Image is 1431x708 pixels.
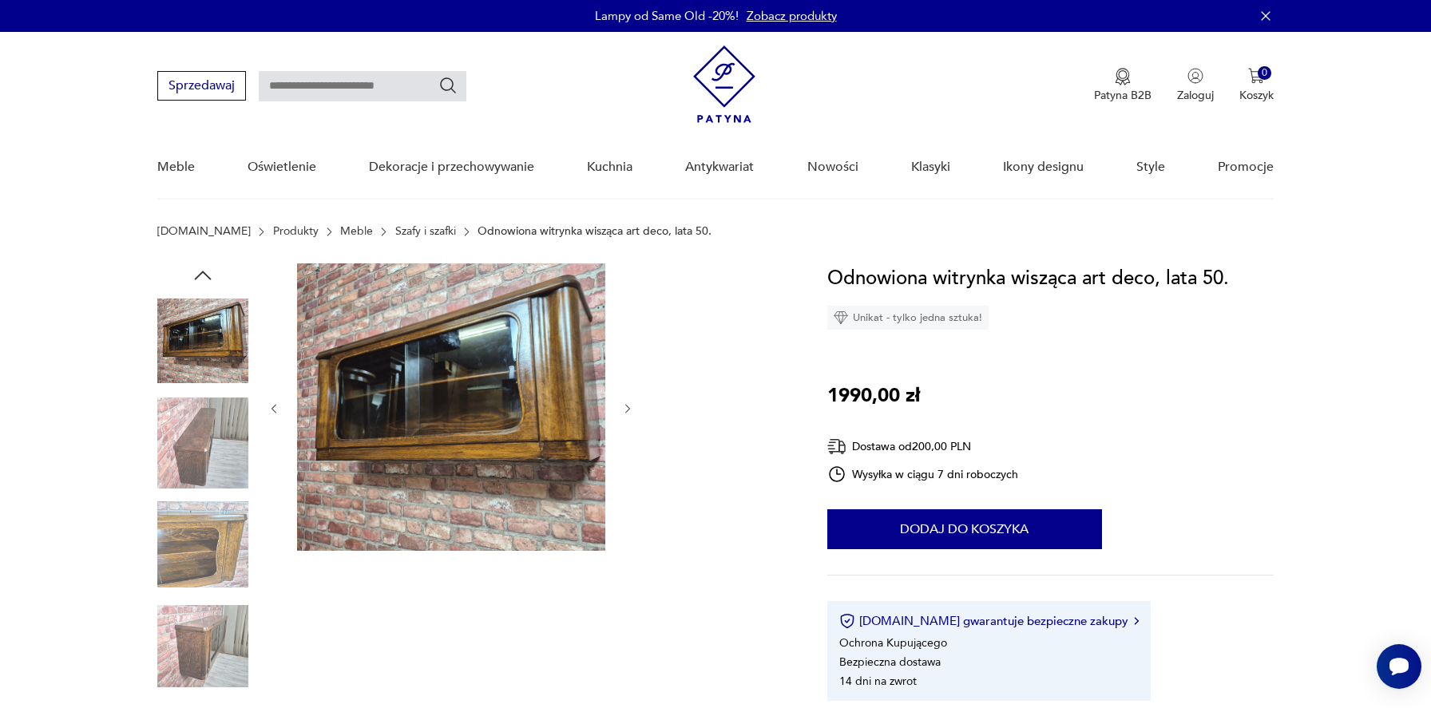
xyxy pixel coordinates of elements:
button: [DOMAIN_NAME] gwarantuje bezpieczne zakupy [839,613,1139,629]
a: Produkty [273,225,319,238]
a: Dekoracje i przechowywanie [369,136,534,198]
button: Dodaj do koszyka [827,509,1102,549]
a: Meble [340,225,373,238]
a: Oświetlenie [248,136,316,198]
li: Bezpieczna dostawa [839,655,941,670]
h1: Odnowiona witrynka wisząca art deco, lata 50. [827,263,1229,294]
a: Sprzedawaj [157,81,246,93]
a: Kuchnia [587,136,632,198]
img: Zdjęcie produktu Odnowiona witrynka wisząca art deco, lata 50. [297,263,605,551]
a: Klasyki [911,136,950,198]
img: Zdjęcie produktu Odnowiona witrynka wisząca art deco, lata 50. [157,398,248,488]
p: Patyna B2B [1094,88,1152,103]
div: Dostawa od 200,00 PLN [827,437,1019,457]
a: Ikona medaluPatyna B2B [1094,68,1152,103]
div: Wysyłka w ciągu 7 dni roboczych [827,465,1019,484]
img: Ikonka użytkownika [1187,68,1203,84]
a: Ikony designu [1003,136,1084,198]
img: Zdjęcie produktu Odnowiona witrynka wisząca art deco, lata 50. [157,499,248,590]
p: 1990,00 zł [827,381,920,411]
a: Promocje [1218,136,1274,198]
button: Zaloguj [1177,68,1214,103]
a: Style [1136,136,1165,198]
img: Ikona strzałki w prawo [1134,617,1139,625]
img: Zdjęcie produktu Odnowiona witrynka wisząca art deco, lata 50. [157,601,248,692]
button: Szukaj [438,76,458,95]
a: Meble [157,136,195,198]
p: Zaloguj [1177,88,1214,103]
img: Ikona koszyka [1248,68,1264,84]
button: Patyna B2B [1094,68,1152,103]
button: 0Koszyk [1239,68,1274,103]
div: 0 [1258,66,1271,80]
img: Ikona certyfikatu [839,613,855,629]
img: Patyna - sklep z meblami i dekoracjami vintage [693,45,755,123]
img: Ikona medalu [1115,68,1131,85]
iframe: Smartsupp widget button [1377,644,1421,689]
a: Antykwariat [685,136,754,198]
a: Nowości [807,136,858,198]
li: Ochrona Kupującego [839,635,947,651]
img: Ikona diamentu [834,310,848,325]
a: [DOMAIN_NAME] [157,225,251,238]
p: Odnowiona witrynka wisząca art deco, lata 50. [478,225,712,238]
img: Zdjęcie produktu Odnowiona witrynka wisząca art deco, lata 50. [157,295,248,386]
img: Ikona dostawy [827,437,846,457]
div: Unikat - tylko jedna sztuka! [827,306,989,330]
a: Szafy i szafki [395,225,456,238]
a: Zobacz produkty [747,8,837,24]
p: Koszyk [1239,88,1274,103]
li: 14 dni na zwrot [839,674,917,689]
button: Sprzedawaj [157,71,246,101]
p: Lampy od Same Old -20%! [595,8,739,24]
